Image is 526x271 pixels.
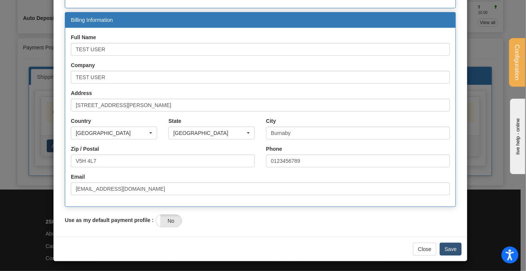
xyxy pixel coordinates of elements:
iframe: chat widget [509,97,525,174]
label: Phone [260,145,456,153]
div: [GEOGRAPHIC_DATA] [76,129,148,137]
button: Configuration [509,38,525,87]
div: Payment Profiles : [17,38,503,185]
label: Company [65,61,456,69]
button: CANADA [71,127,157,139]
button: Close [413,243,436,256]
label: Country [65,117,163,125]
label: Email [65,173,456,181]
label: Address [65,89,456,97]
label: Use as my default payment profile : [65,211,156,224]
label: State [163,117,260,125]
label: Full Name [65,34,456,41]
div: live help - online [6,6,70,12]
div: [GEOGRAPHIC_DATA] [173,129,245,137]
label: City [260,117,456,125]
div: Billing Information [65,12,456,28]
button: Save [440,243,462,256]
button: BRITISH COLUMBIA [168,127,255,139]
label: No [156,215,182,227]
label: Zip / Postal [65,145,260,153]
